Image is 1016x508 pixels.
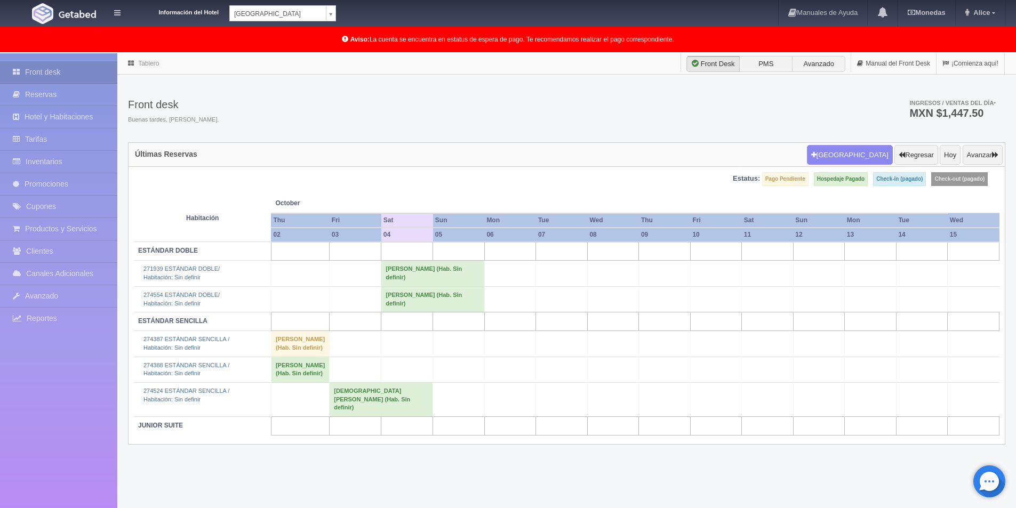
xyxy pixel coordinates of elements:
[739,56,793,72] label: PMS
[814,172,868,186] label: Hospedaje Pagado
[234,6,322,22] span: [GEOGRAPHIC_DATA]
[484,213,536,228] th: Mon
[896,213,947,228] th: Tue
[135,150,197,158] h4: Últimas Reservas
[271,213,329,228] th: Thu
[229,5,336,21] a: [GEOGRAPHIC_DATA]
[128,99,219,110] h3: Front desk
[733,174,760,184] label: Estatus:
[138,247,198,254] b: ESTÁNDAR DOBLE
[143,292,220,307] a: 274554 ESTÁNDAR DOBLE/Habitación: Sin definir
[948,228,999,242] th: 15
[143,336,229,351] a: 274387 ESTÁNDAR SENCILLA /Habitación: Sin definir
[433,213,485,228] th: Sun
[381,286,485,312] td: [PERSON_NAME] (Hab. Sin definir)
[940,145,961,165] button: Hoy
[937,53,1004,74] a: ¡Comienza aquí!
[32,3,53,24] img: Getabed
[484,228,536,242] th: 06
[690,228,741,242] th: 10
[690,213,741,228] th: Fri
[536,213,587,228] th: Tue
[894,145,938,165] button: Regresar
[186,214,219,222] strong: Habitación
[896,228,947,242] th: 14
[931,172,988,186] label: Check-out (pagado)
[536,228,587,242] th: 07
[873,172,926,186] label: Check-in (pagado)
[271,357,329,382] td: [PERSON_NAME] (Hab. Sin definir)
[433,228,485,242] th: 05
[742,213,793,228] th: Sat
[909,100,996,106] span: Ingresos / Ventas del día
[59,10,96,18] img: Getabed
[138,422,183,429] b: JUNIOR SUITE
[143,265,220,280] a: 271939 ESTÁNDAR DOBLE/Habitación: Sin definir
[271,331,329,357] td: [PERSON_NAME] (Hab. Sin definir)
[587,228,639,242] th: 08
[762,172,809,186] label: Pago Pendiente
[908,9,945,17] b: Monedas
[330,383,433,417] td: [DEMOGRAPHIC_DATA][PERSON_NAME] (Hab. Sin definir)
[587,213,639,228] th: Wed
[845,213,897,228] th: Mon
[275,199,377,208] span: October
[138,317,207,325] b: ESTÁNDAR SENCILLA
[686,56,740,72] label: Front Desk
[963,145,1003,165] button: Avanzar
[851,53,936,74] a: Manual del Front Desk
[381,228,433,242] th: 04
[793,213,845,228] th: Sun
[133,5,219,17] dt: Información del Hotel
[271,228,329,242] th: 02
[138,60,159,67] a: Tablero
[143,388,229,402] a: 274524 ESTÁNDAR SENCILLA /Habitación: Sin definir
[381,261,485,286] td: [PERSON_NAME] (Hab. Sin definir)
[971,9,990,17] span: Alice
[381,213,433,228] th: Sat
[792,56,845,72] label: Avanzado
[350,36,370,43] b: Aviso:
[330,213,381,228] th: Fri
[143,362,229,377] a: 274388 ESTÁNDAR SENCILLA /Habitación: Sin definir
[330,228,381,242] th: 03
[639,228,691,242] th: 09
[909,108,996,118] h3: MXN $1,447.50
[793,228,845,242] th: 12
[845,228,897,242] th: 13
[639,213,691,228] th: Thu
[807,145,893,165] button: [GEOGRAPHIC_DATA]
[948,213,999,228] th: Wed
[128,116,219,124] span: Buenas tardes, [PERSON_NAME].
[742,228,793,242] th: 11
